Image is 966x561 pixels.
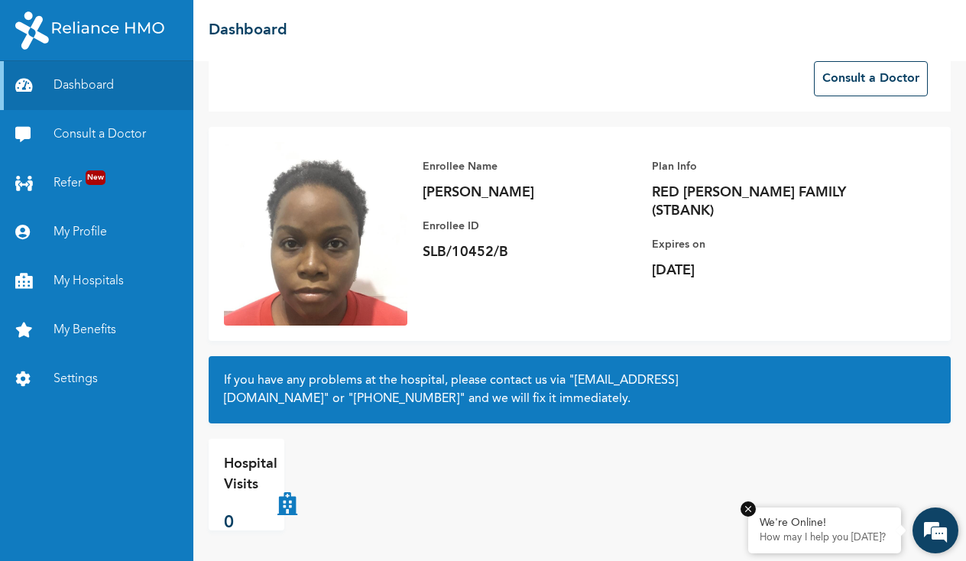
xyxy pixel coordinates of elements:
[90,72,267,92] div: Naomi Enrollee Web Assistant
[348,393,465,405] a: "[PHONE_NUMBER]"
[8,471,291,525] textarea: Type your message and hit 'Enter'
[31,193,246,277] span: Thank you for your patience. We're connecting you to the next available agent. Please bear with u...
[224,371,935,408] h2: If you have any problems at the hospital, please contact us via or and we will fix it immediately.
[423,217,637,235] p: Enrollee ID
[34,298,264,326] div: [PERSON_NAME] Web Assistant is forwarding the chat
[17,71,40,94] div: Navigation go back
[209,19,287,42] h2: Dashboard
[15,11,164,50] img: RelianceHMO's Logo
[652,157,866,176] p: Plan Info
[26,350,271,362] div: sayostephenadeniji
[26,168,171,180] div: [PERSON_NAME] Web Assistant
[814,61,928,96] button: Consult a Doctor
[652,183,866,220] p: RED [PERSON_NAME] FAMILY (STBANK)
[53,371,268,439] span: Hello, I need to carry out some medical tests for my children for school resumption and also food...
[423,157,637,176] p: Enrollee Name
[760,517,890,530] div: We're Online!
[423,243,637,261] p: SLB/10452/B
[86,170,105,185] span: New
[224,511,277,536] p: 0
[423,183,637,202] p: [PERSON_NAME]
[24,400,38,410] em: Resend
[251,8,287,44] div: Minimize live chat window
[652,235,866,254] p: Expires on
[42,365,279,445] div: 10:07 PM
[20,186,257,283] div: 9:35 PM
[209,133,268,150] span: Yes, I’ll wait
[224,142,407,326] img: Enrollee
[199,127,279,156] div: 9:35 PM
[652,261,866,280] p: [DATE]
[760,532,890,544] p: How may I help you today?
[50,67,76,98] img: d_794563401_operators_776852000003600019
[224,454,277,495] p: Hospital Visits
